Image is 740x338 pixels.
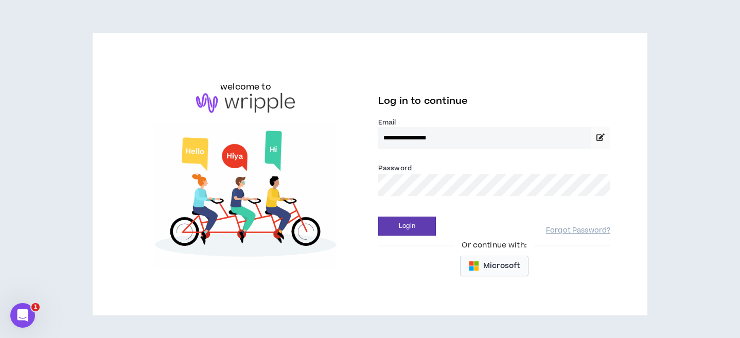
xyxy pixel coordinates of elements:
span: 1 [31,303,40,311]
label: Password [378,164,412,173]
img: logo-brand.png [196,93,295,113]
span: Microsoft [483,260,520,272]
span: Log in to continue [378,95,468,108]
span: Or continue with: [454,240,534,251]
iframe: Intercom live chat [10,303,35,328]
button: Microsoft [460,256,528,276]
button: Login [378,217,436,236]
label: Email [378,118,610,127]
a: Forgot Password? [546,226,610,236]
h6: welcome to [220,81,271,93]
img: Welcome to Wripple [130,123,362,268]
